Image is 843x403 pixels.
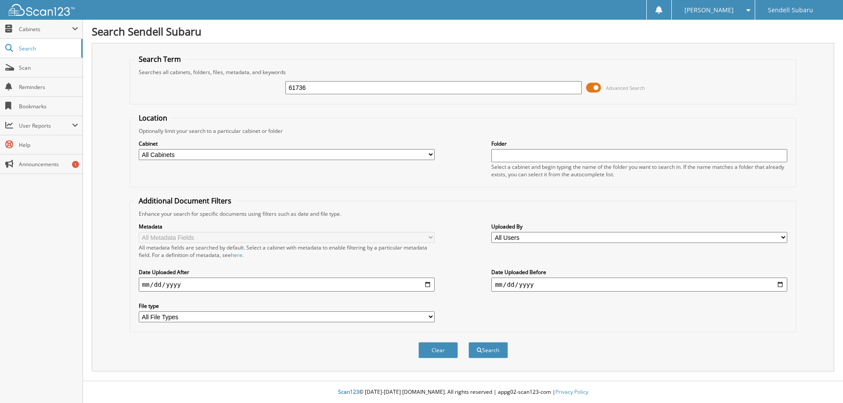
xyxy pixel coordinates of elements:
label: File type [139,302,435,310]
span: Scan [19,64,78,71]
span: [PERSON_NAME] [684,7,734,13]
button: Clear [418,342,458,358]
iframe: Chat Widget [799,361,843,403]
span: Announcements [19,160,78,168]
div: 1 [72,161,79,168]
h1: Search Sendell Subaru [92,24,834,39]
div: Optionally limit your search to a particular cabinet or folder [134,127,792,135]
input: end [491,278,787,292]
label: Cabinet [139,140,435,147]
legend: Search Term [134,54,185,64]
div: © [DATE]-[DATE] [DOMAIN_NAME]. All rights reserved | appg02-scan123-com | [83,382,843,403]
span: Help [19,141,78,149]
label: Uploaded By [491,223,787,230]
button: Search [468,342,508,358]
div: Enhance your search for specific documents using filters such as date and file type. [134,210,792,218]
span: Search [19,45,77,52]
a: Privacy Policy [555,388,588,396]
legend: Additional Document Filters [134,196,236,206]
div: All metadata fields are searched by default. Select a cabinet with metadata to enable filtering b... [139,244,435,259]
span: Bookmarks [19,103,78,110]
span: Scan123 [338,388,359,396]
a: here [231,251,242,259]
img: scan123-logo-white.svg [9,4,75,16]
label: Date Uploaded Before [491,268,787,276]
div: Select a cabinet and begin typing the name of the folder you want to search in. If the name match... [491,163,787,178]
span: Cabinets [19,25,72,33]
div: Searches all cabinets, folders, files, metadata, and keywords [134,68,792,76]
span: Reminders [19,83,78,91]
input: start [139,278,435,292]
span: Advanced Search [606,85,645,91]
label: Folder [491,140,787,147]
span: Sendell Subaru [768,7,813,13]
span: User Reports [19,122,72,129]
label: Metadata [139,223,435,230]
label: Date Uploaded After [139,268,435,276]
legend: Location [134,113,172,123]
